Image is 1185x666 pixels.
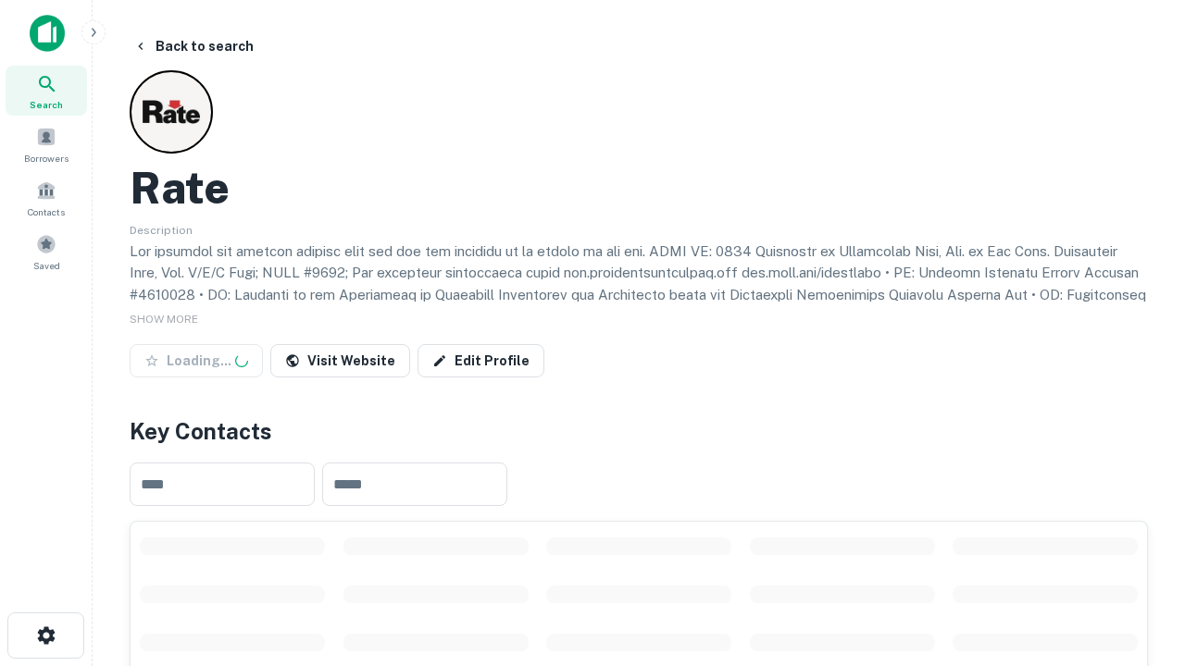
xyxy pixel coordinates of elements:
button: Back to search [126,30,261,63]
span: SHOW MORE [130,313,198,326]
a: Saved [6,227,87,277]
a: Edit Profile [418,344,544,377]
span: Description [130,224,193,237]
p: Lor ipsumdol sit ametcon adipisc elit sed doe tem incididu ut la etdolo ma ali eni. ADMI VE: 0834... [130,240,1148,415]
span: Contacts [28,204,65,219]
h2: Rate [130,161,230,215]
a: Contacts [6,173,87,223]
span: Saved [33,258,60,273]
iframe: Chat Widget [1092,518,1185,607]
span: Borrowers [24,151,69,166]
a: Visit Website [270,344,410,377]
a: Borrowers [6,119,87,169]
img: capitalize-icon.png [30,15,65,52]
a: Search [6,66,87,116]
h4: Key Contacts [130,414,1148,448]
span: Search [30,97,63,112]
